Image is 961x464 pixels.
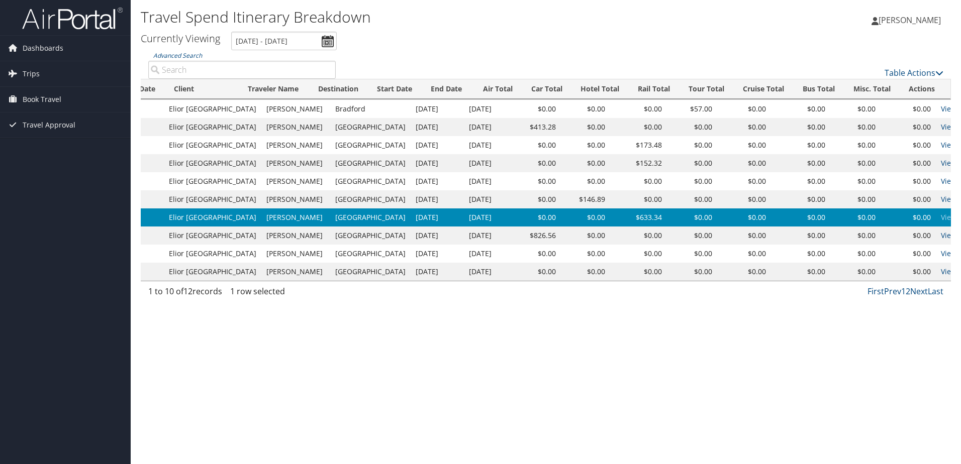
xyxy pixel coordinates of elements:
td: Elior [GEOGRAPHIC_DATA] [164,263,261,281]
td: [DATE] [411,118,464,136]
td: $0.00 [771,245,830,263]
a: 2 [906,286,910,297]
input: Advanced Search [148,61,336,79]
td: [PERSON_NAME] [261,263,330,281]
a: Table Actions [885,67,943,78]
td: $0.00 [561,118,610,136]
td: Elior [GEOGRAPHIC_DATA] [164,172,261,190]
td: $0.00 [513,154,561,172]
td: [DATE] [411,172,464,190]
td: Elior [GEOGRAPHIC_DATA] [164,226,261,245]
td: [GEOGRAPHIC_DATA] [330,263,411,281]
a: View [941,212,956,222]
a: View [941,158,956,168]
td: [GEOGRAPHIC_DATA] [330,154,411,172]
td: [PERSON_NAME] [261,100,330,118]
td: [GEOGRAPHIC_DATA] [330,190,411,208]
th: Air Total: activate to sort column ascending [473,79,522,99]
td: [DATE] [411,208,464,226]
td: [DATE] [411,263,464,281]
td: [GEOGRAPHIC_DATA] [330,245,411,263]
span: 1 row selected [230,286,285,297]
td: $0.00 [881,226,936,245]
a: View [941,267,956,276]
td: $0.00 [771,190,830,208]
td: [PERSON_NAME] [261,208,330,226]
td: $0.00 [610,263,667,281]
td: $0.00 [830,100,881,118]
td: $0.00 [881,263,936,281]
a: View [941,104,956,113]
td: $0.00 [771,172,830,190]
td: $0.00 [830,263,881,281]
td: Elior [GEOGRAPHIC_DATA] [164,100,261,118]
td: [PERSON_NAME] [261,190,330,208]
td: $0.00 [561,136,610,154]
td: [DATE] [464,172,513,190]
td: [DATE] [411,136,464,154]
td: $0.00 [561,100,610,118]
a: Next [910,286,928,297]
td: $0.00 [667,118,717,136]
td: $146.89 [561,190,610,208]
td: $0.00 [610,190,667,208]
span: [PERSON_NAME] [879,15,941,26]
td: $0.00 [771,136,830,154]
input: [DATE] - [DATE] [231,32,337,50]
td: $0.00 [513,100,561,118]
td: $0.00 [610,172,667,190]
td: [DATE] [464,136,513,154]
td: $0.00 [513,172,561,190]
td: $0.00 [561,245,610,263]
td: $0.00 [513,208,561,226]
td: $0.00 [830,245,881,263]
td: $0.00 [610,245,667,263]
th: End Date: activate to sort column ascending [422,79,473,99]
th: Client: activate to sort column ascending [165,79,239,99]
div: 1 to 10 of records [148,285,336,302]
td: $0.00 [561,208,610,226]
td: [DATE] [464,226,513,245]
th: Traveler Name: activate to sort column ascending [239,79,309,99]
img: airportal-logo.png [22,7,123,30]
th: Start Date: activate to sort column ascending [368,79,422,99]
td: $0.00 [771,154,830,172]
a: View [941,122,956,132]
td: $0.00 [561,154,610,172]
td: [DATE] [411,190,464,208]
th: Actions [900,79,950,99]
td: $0.00 [881,190,936,208]
td: $0.00 [610,100,667,118]
td: $0.00 [830,136,881,154]
td: $0.00 [881,100,936,118]
td: $0.00 [667,245,717,263]
td: [DATE] [411,154,464,172]
td: [PERSON_NAME] [261,172,330,190]
td: $57.00 [667,100,717,118]
td: [DATE] [464,118,513,136]
td: $0.00 [667,208,717,226]
td: $0.00 [881,154,936,172]
td: $0.00 [667,263,717,281]
td: $633.34 [610,208,667,226]
td: $152.32 [610,154,667,172]
h1: Travel Spend Itinerary Breakdown [141,7,681,28]
td: [PERSON_NAME] [261,245,330,263]
span: Travel Approval [23,112,75,138]
a: First [868,286,884,297]
td: [DATE] [464,208,513,226]
span: Dashboards [23,36,63,61]
th: Tour Total: activate to sort column ascending [679,79,733,99]
td: [GEOGRAPHIC_DATA] [330,226,411,245]
a: [PERSON_NAME] [872,5,951,35]
td: $0.00 [771,263,830,281]
td: [GEOGRAPHIC_DATA] [330,172,411,190]
td: [PERSON_NAME] [261,118,330,136]
td: $0.00 [717,190,771,208]
td: $0.00 [830,154,881,172]
th: Bus Total: activate to sort column ascending [793,79,844,99]
td: Elior [GEOGRAPHIC_DATA] [164,208,261,226]
td: [DATE] [464,190,513,208]
th: Rail Total: activate to sort column ascending [628,79,679,99]
a: View [941,249,956,258]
